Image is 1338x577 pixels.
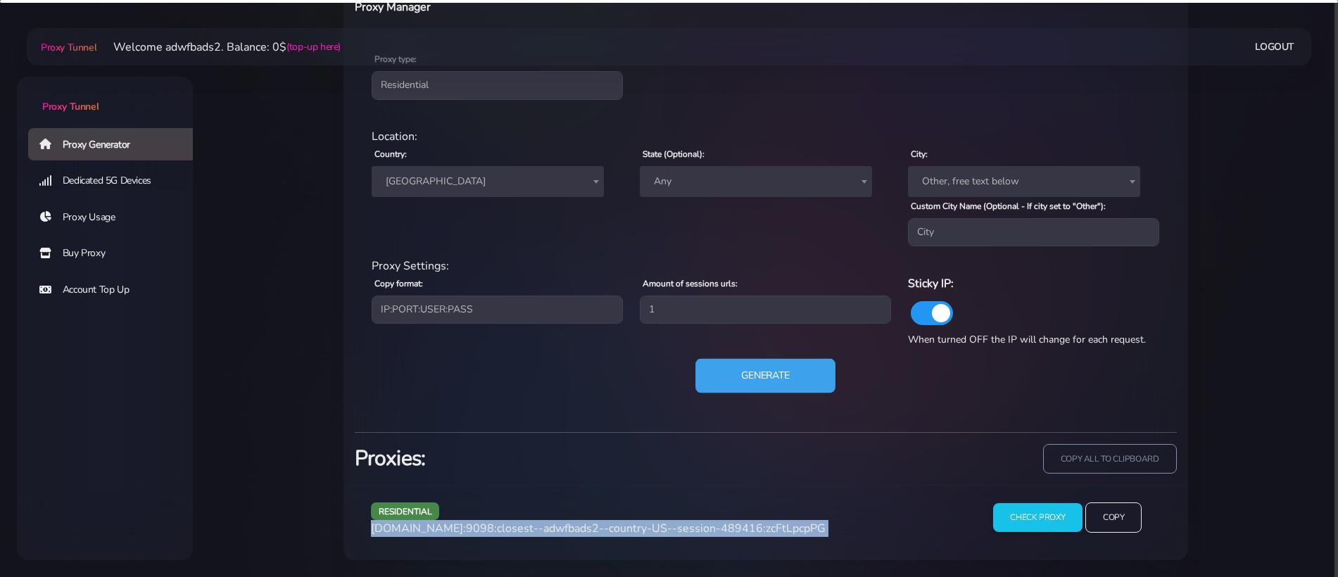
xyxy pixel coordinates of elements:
[640,166,872,197] span: Any
[363,128,1168,145] div: Location:
[380,172,595,191] span: United States of America
[374,148,407,160] label: Country:
[28,237,204,270] a: Buy Proxy
[363,258,1168,274] div: Proxy Settings:
[371,502,440,520] span: residential
[38,36,96,58] a: Proxy Tunnel
[42,100,99,113] span: Proxy Tunnel
[372,166,604,197] span: United States of America
[916,172,1132,191] span: Other, free text below
[355,444,757,473] h3: Proxies:
[993,503,1083,532] input: Check Proxy
[695,359,835,393] button: Generate
[1255,34,1294,60] a: Logout
[908,218,1159,246] input: City
[1130,347,1320,559] iframe: Webchat Widget
[1043,444,1177,474] input: copy all to clipboard
[908,333,1146,346] span: When turned OFF the IP will change for each request.
[643,148,705,160] label: State (Optional):
[374,277,423,290] label: Copy format:
[911,148,928,160] label: City:
[648,172,864,191] span: Any
[908,274,1159,293] h6: Sticky IP:
[96,39,341,56] li: Welcome adwfbads2. Balance: 0$
[1085,502,1142,533] input: Copy
[286,39,341,54] a: (top-up here)
[28,274,204,306] a: Account Top Up
[28,165,204,197] a: Dedicated 5G Devices
[28,201,204,234] a: Proxy Usage
[17,77,193,114] a: Proxy Tunnel
[643,277,738,290] label: Amount of sessions urls:
[911,200,1106,213] label: Custom City Name (Optional - If city set to "Other"):
[908,166,1140,197] span: Other, free text below
[41,41,96,54] span: Proxy Tunnel
[28,128,204,160] a: Proxy Generator
[371,521,826,536] span: [DOMAIN_NAME]:9098:closest--adwfbads2--country-US--session-489416:zcFtLpcpPG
